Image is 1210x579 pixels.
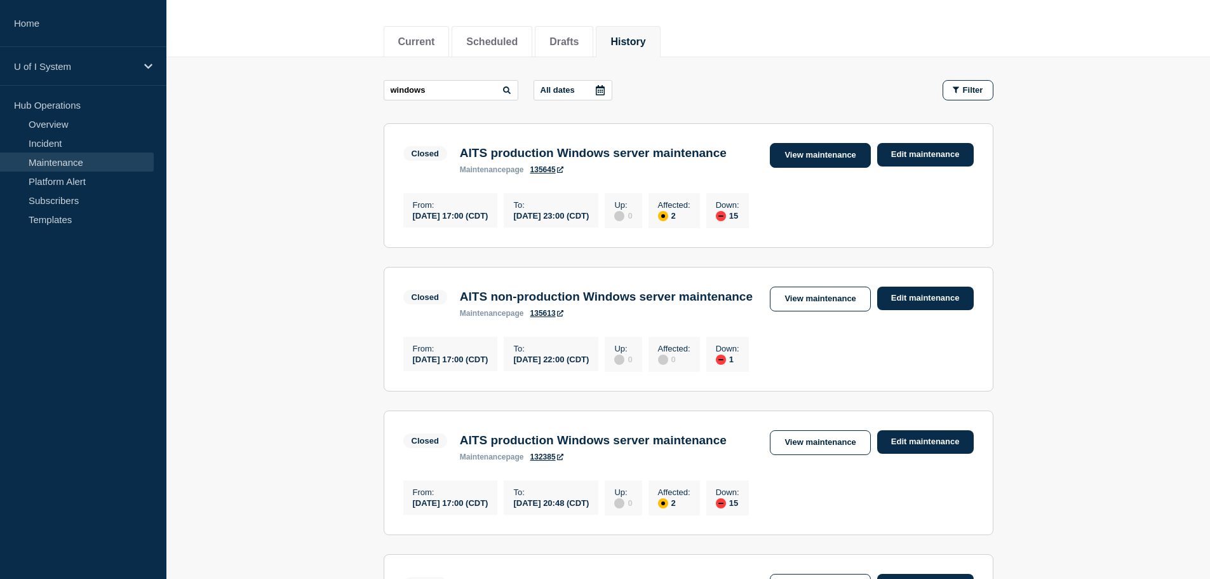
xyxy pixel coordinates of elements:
[716,487,739,497] p: Down :
[716,355,726,365] div: down
[384,80,518,100] input: Search maintenances
[716,497,739,508] div: 15
[658,355,668,365] div: disabled
[530,165,563,174] a: 135645
[614,211,624,221] div: disabled
[770,430,870,455] a: View maintenance
[413,200,488,210] p: From :
[770,287,870,311] a: View maintenance
[513,487,589,497] p: To :
[658,498,668,508] div: affected
[534,80,612,100] button: All dates
[413,344,488,353] p: From :
[716,498,726,508] div: down
[412,292,439,302] div: Closed
[513,200,589,210] p: To :
[413,353,488,364] div: [DATE] 17:00 (CDT)
[460,433,727,447] h3: AITS production Windows server maintenance
[716,353,739,365] div: 1
[614,498,624,508] div: disabled
[658,344,690,353] p: Affected :
[963,85,983,95] span: Filter
[716,210,739,221] div: 15
[770,143,870,168] a: View maintenance
[541,85,575,95] p: All dates
[610,36,645,48] button: History
[549,36,579,48] button: Drafts
[513,497,589,508] div: [DATE] 20:48 (CDT)
[413,487,488,497] p: From :
[413,210,488,221] div: [DATE] 17:00 (CDT)
[614,355,624,365] div: disabled
[614,210,632,221] div: 0
[877,287,974,310] a: Edit maintenance
[614,200,632,210] p: Up :
[460,309,506,318] span: maintenance
[466,36,518,48] button: Scheduled
[877,430,974,454] a: Edit maintenance
[460,290,753,304] h3: AITS non-production Windows server maintenance
[460,309,524,318] p: page
[14,61,136,72] p: U of I System
[413,497,488,508] div: [DATE] 17:00 (CDT)
[460,453,506,461] span: maintenance
[530,453,563,461] a: 132385
[716,344,739,353] p: Down :
[460,165,506,174] span: maintenance
[460,165,524,174] p: page
[412,436,439,446] div: Closed
[614,353,632,365] div: 0
[412,149,439,158] div: Closed
[658,210,690,221] div: 2
[943,80,993,100] button: Filter
[716,211,726,221] div: down
[658,497,690,508] div: 2
[398,36,435,48] button: Current
[658,353,690,365] div: 0
[658,200,690,210] p: Affected :
[658,211,668,221] div: affected
[513,344,589,353] p: To :
[460,453,524,461] p: page
[877,143,974,167] a: Edit maintenance
[658,487,690,497] p: Affected :
[513,353,589,364] div: [DATE] 22:00 (CDT)
[513,210,589,221] div: [DATE] 23:00 (CDT)
[614,487,632,497] p: Up :
[614,497,632,508] div: 0
[460,146,727,160] h3: AITS production Windows server maintenance
[530,309,563,318] a: 135613
[614,344,632,353] p: Up :
[716,200,739,210] p: Down :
